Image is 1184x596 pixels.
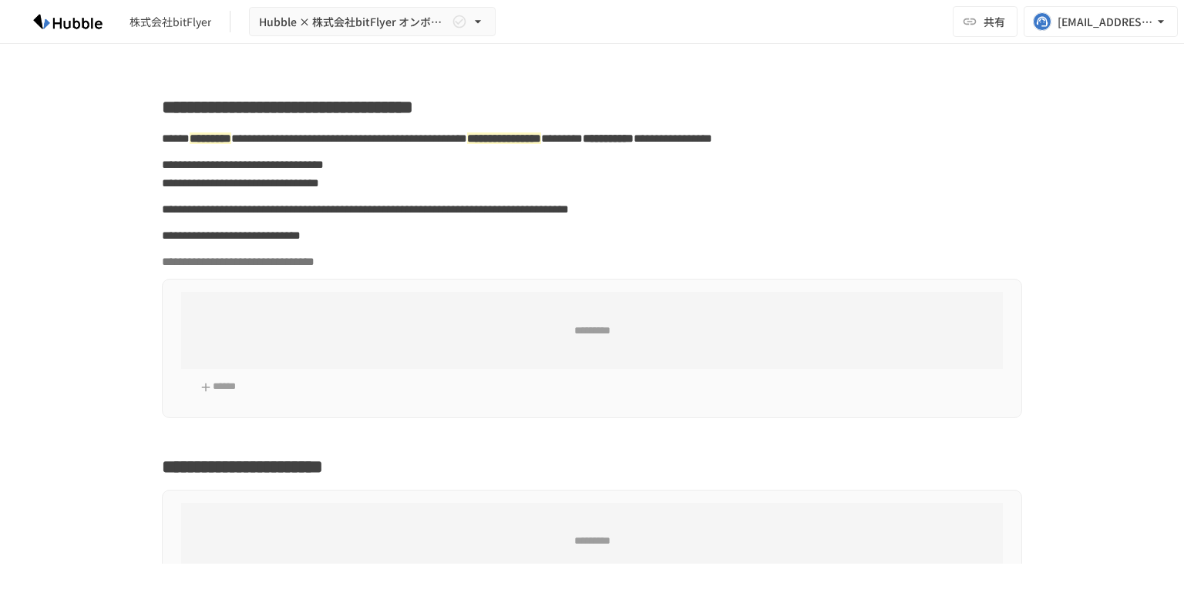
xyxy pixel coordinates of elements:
button: [EMAIL_ADDRESS][DOMAIN_NAME] [1024,6,1178,37]
div: [EMAIL_ADDRESS][DOMAIN_NAME] [1058,12,1153,32]
div: 株式会社bitFlyer [129,14,211,30]
img: HzDRNkGCf7KYO4GfwKnzITak6oVsp5RHeZBEM1dQFiQ [18,9,117,34]
span: Hubble × 株式会社bitFlyer オンボーディングプロジェクト [259,12,449,32]
span: 共有 [984,13,1005,30]
button: 共有 [953,6,1017,37]
button: Hubble × 株式会社bitFlyer オンボーディングプロジェクト [249,7,496,37]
